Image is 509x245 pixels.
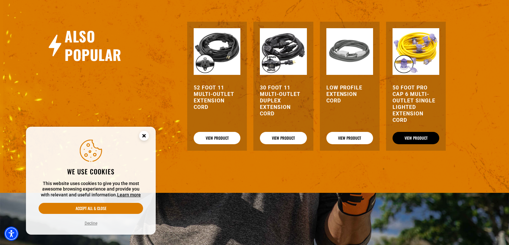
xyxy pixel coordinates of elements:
[260,85,307,117] a: 30 Foot 11 Multi-Outlet Duplex Extension Cord
[260,132,307,144] a: View Product
[260,28,307,75] img: black
[65,27,155,64] h2: Also Popular
[39,181,143,198] p: This website uses cookies to give you the most awesome browsing experience and provide you with r...
[39,167,143,176] h2: We use cookies
[4,227,18,241] div: Accessibility Menu
[194,132,240,144] a: View Product
[326,28,373,75] img: grey & white
[326,85,373,104] a: Low Profile Extension Cord
[393,132,439,144] a: View Product
[132,127,156,147] button: Close this option
[393,85,439,123] a: 50 Foot Pro Cap 6 Multi-Outlet Single Lighted Extension Cord
[194,28,240,75] img: black
[117,192,141,197] a: This website uses cookies to give you the most awesome browsing experience and provide you with r...
[194,85,240,111] a: 52 Foot 11 Multi-Outlet Extension Cord
[393,28,439,75] img: yellow
[39,203,143,214] button: Accept all & close
[83,220,99,227] button: Decline
[26,127,156,235] aside: Cookie Consent
[326,132,373,144] a: View Product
